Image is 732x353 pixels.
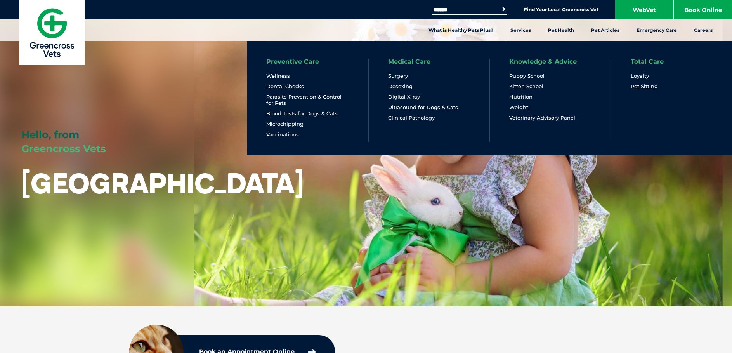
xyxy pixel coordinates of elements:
[388,73,408,79] a: Surgery
[509,115,575,121] a: Veterinary Advisory Panel
[583,19,628,41] a: Pet Articles
[21,143,106,155] span: Greencross Vets
[631,59,664,65] a: Total Care
[388,59,430,65] a: Medical Care
[266,94,349,106] a: Parasite Prevention & Control for Pets
[524,7,598,13] a: Find Your Local Greencross Vet
[509,104,528,111] a: Weight
[266,83,304,90] a: Dental Checks
[539,19,583,41] a: Pet Health
[509,73,545,79] a: Puppy School
[388,94,420,100] a: Digital X-ray
[509,83,543,90] a: Kitten School
[509,94,533,100] a: Nutrition
[500,5,508,13] button: Search
[266,110,338,117] a: Blood Tests for Dogs & Cats
[631,73,649,79] a: Loyalty
[266,121,304,127] a: Microchipping
[388,115,435,121] a: Clinical Pathology
[266,131,299,138] a: Vaccinations
[502,19,539,41] a: Services
[628,19,685,41] a: Emergency Care
[388,104,458,111] a: Ultrasound for Dogs & Cats
[420,19,502,41] a: What is Healthy Pets Plus?
[388,83,413,90] a: Desexing
[21,168,304,198] h1: [GEOGRAPHIC_DATA]
[509,59,577,65] a: Knowledge & Advice
[21,129,79,141] span: Hello, from
[631,83,658,90] a: Pet Sitting
[266,59,319,65] a: Preventive Care
[685,19,721,41] a: Careers
[266,73,290,79] a: Wellness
